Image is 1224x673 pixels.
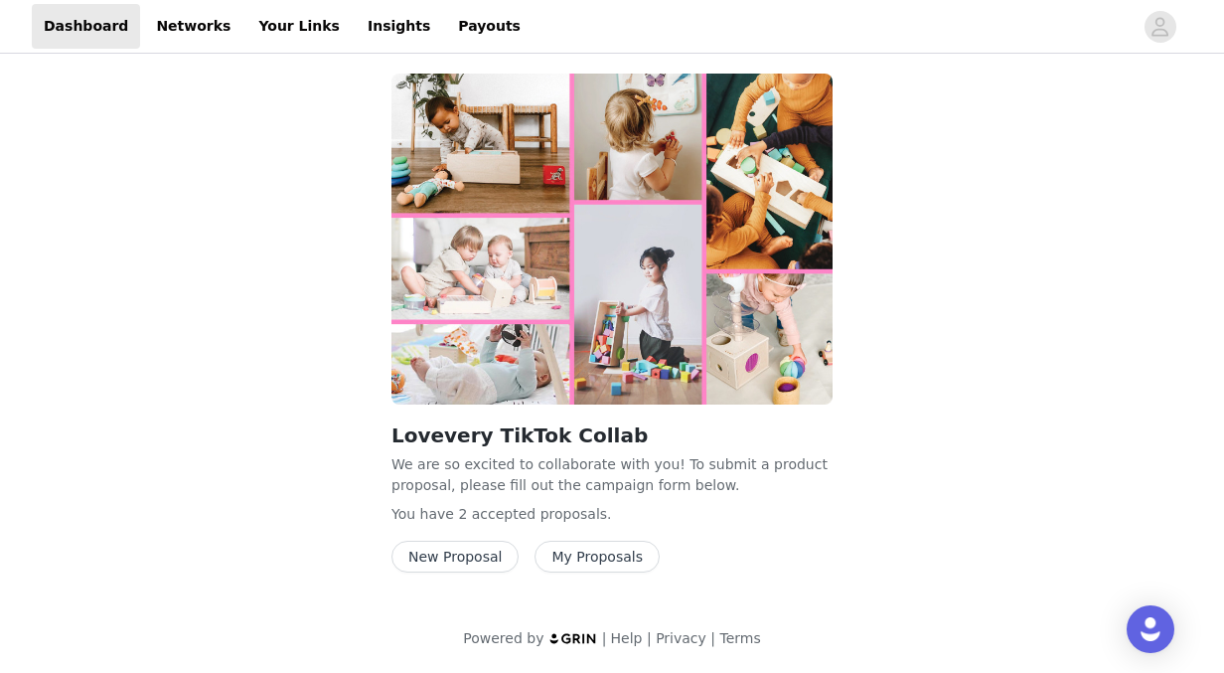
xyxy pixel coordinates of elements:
[611,630,643,646] a: Help
[463,630,543,646] span: Powered by
[656,630,706,646] a: Privacy
[246,4,352,49] a: Your Links
[710,630,715,646] span: |
[391,504,833,525] p: You have 2 accepted proposal .
[446,4,533,49] a: Payouts
[32,4,140,49] a: Dashboard
[391,421,833,450] h2: Lovevery TikTok Collab
[535,541,660,573] button: My Proposals
[391,541,519,573] button: New Proposal
[548,632,598,645] img: logo
[391,74,833,405] img: Lovevery
[647,630,652,646] span: |
[602,630,607,646] span: |
[144,4,242,49] a: Networks
[356,4,442,49] a: Insights
[719,630,760,646] a: Terms
[1150,11,1169,43] div: avatar
[1127,605,1174,653] div: Open Intercom Messenger
[391,454,833,496] p: We are so excited to collaborate with you! To submit a product proposal, please fill out the camp...
[600,506,607,522] span: s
